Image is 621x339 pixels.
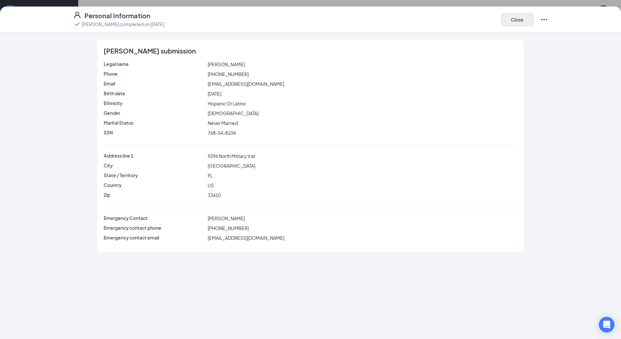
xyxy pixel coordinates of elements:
[208,81,284,87] span: [EMAIL_ADDRESS][DOMAIN_NAME]
[104,162,205,169] p: City
[208,163,255,169] span: [GEOGRAPHIC_DATA]
[104,129,205,136] p: SSN
[208,100,246,106] span: Hispanic Or Latino
[104,90,205,97] p: Birth date
[73,20,81,28] svg: Checkmark
[208,182,214,188] span: US
[599,317,614,332] div: Open Intercom Messenger
[208,192,221,198] span: 33410
[501,13,534,26] button: Close
[540,16,548,23] svg: Ellipses
[84,11,150,20] h4: Personal Information
[208,71,249,77] span: [PHONE_NUMBER]
[104,61,205,67] p: Legal name
[104,119,205,126] p: Marital Status
[104,70,205,77] p: Phone
[104,215,205,221] p: Emergency Contact
[73,11,81,19] svg: User
[208,225,249,231] span: [PHONE_NUMBER]
[104,80,205,87] p: Email
[208,235,284,241] span: [EMAIL_ADDRESS][DOMAIN_NAME]
[104,152,205,159] p: Address line 1
[208,91,221,97] span: [DATE]
[208,120,238,126] span: Never Married
[208,153,255,159] span: 9296 North Military trail
[208,130,236,136] span: 768-54-8104
[104,192,205,198] p: Zip
[82,21,164,27] p: [PERSON_NAME] completed on [DATE]
[104,48,196,54] span: [PERSON_NAME] submission
[104,234,205,241] p: Emergency contact email
[208,173,213,178] span: FL
[208,61,245,67] span: [PERSON_NAME]
[104,100,205,106] p: Ethnicity
[208,215,245,221] span: [PERSON_NAME]
[104,172,205,178] p: State / Territory
[208,110,259,116] span: [DEMOGRAPHIC_DATA]
[104,110,205,116] p: Gender
[104,224,205,231] p: Emergency contact phone
[104,182,205,188] p: Country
